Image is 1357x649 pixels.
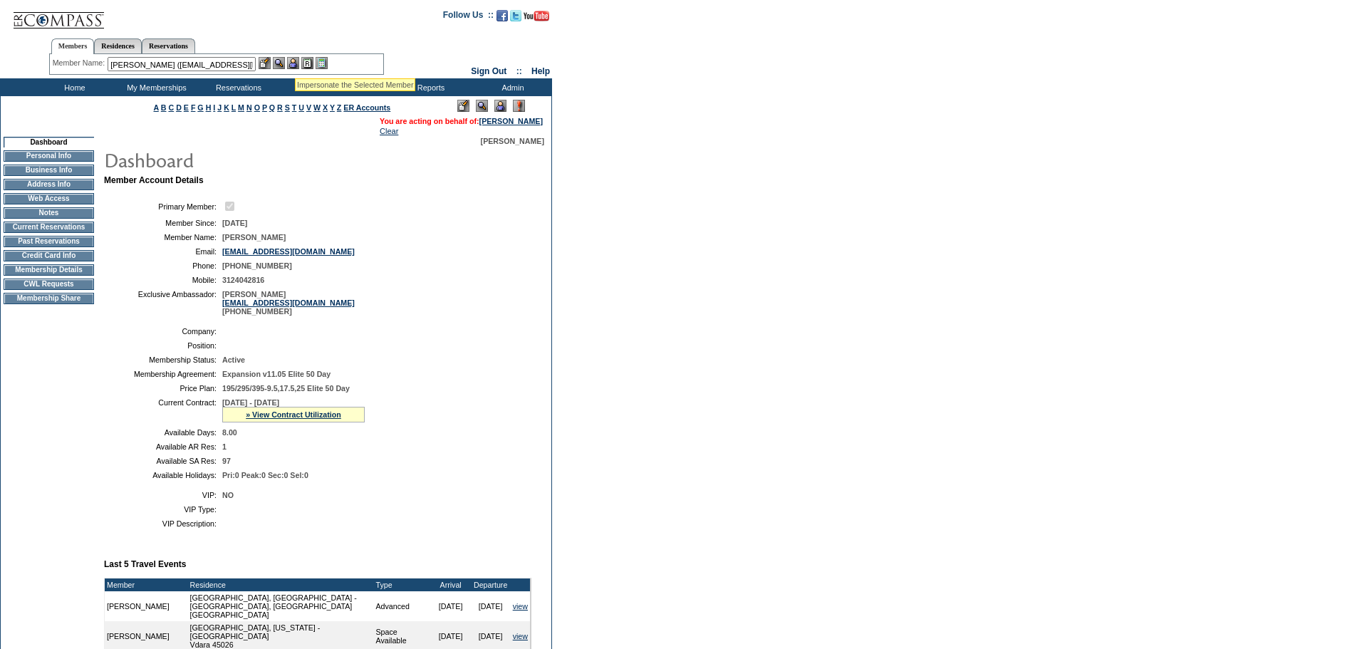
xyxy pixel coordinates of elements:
[246,410,341,419] a: » View Contract Utilization
[110,519,217,528] td: VIP Description:
[298,103,304,112] a: U
[142,38,195,53] a: Reservations
[524,11,549,21] img: Subscribe to our YouTube Channel
[110,491,217,499] td: VIP:
[110,261,217,270] td: Phone:
[32,78,114,96] td: Home
[217,103,222,112] a: J
[292,103,297,112] a: T
[337,103,342,112] a: Z
[110,327,217,336] td: Company:
[110,471,217,479] td: Available Holidays:
[197,103,203,112] a: G
[513,602,528,611] a: view
[184,103,189,112] a: E
[476,100,488,112] img: View Mode
[4,236,94,247] td: Past Reservations
[471,578,511,591] td: Departure
[222,298,355,307] a: [EMAIL_ADDRESS][DOMAIN_NAME]
[238,103,244,112] a: M
[273,57,285,69] img: View
[51,38,95,54] a: Members
[374,591,431,621] td: Advanced
[222,398,279,407] span: [DATE] - [DATE]
[330,103,335,112] a: Y
[154,103,159,112] a: A
[176,103,182,112] a: D
[222,471,308,479] span: Pri:0 Peak:0 Sec:0 Sel:0
[513,632,528,640] a: view
[110,428,217,437] td: Available Days:
[531,66,550,76] a: Help
[306,103,311,112] a: V
[222,442,227,451] span: 1
[222,491,234,499] span: NO
[297,81,413,89] div: Impersonate the Selected Member
[513,100,525,112] img: Log Concern/Member Elevation
[188,578,374,591] td: Residence
[269,103,275,112] a: Q
[188,591,374,621] td: [GEOGRAPHIC_DATA], [GEOGRAPHIC_DATA] - [GEOGRAPHIC_DATA], [GEOGRAPHIC_DATA] [GEOGRAPHIC_DATA]
[510,14,521,23] a: Follow us on Twitter
[104,559,186,569] b: Last 5 Travel Events
[110,384,217,393] td: Price Plan:
[516,66,522,76] span: ::
[278,78,388,96] td: Vacation Collection
[105,578,188,591] td: Member
[110,276,217,284] td: Mobile:
[259,57,271,69] img: b_edit.gif
[4,137,94,147] td: Dashboard
[222,428,237,437] span: 8.00
[301,57,313,69] img: Reservations
[168,103,174,112] a: C
[110,219,217,227] td: Member Since:
[222,384,350,393] span: 195/295/395-9.5,17.5,25 Elite 50 Day
[4,150,94,162] td: Personal Info
[110,442,217,451] td: Available AR Res:
[222,233,286,242] span: [PERSON_NAME]
[104,175,204,185] b: Member Account Details
[110,199,217,213] td: Primary Member:
[285,103,290,112] a: S
[431,578,471,591] td: Arrival
[103,145,388,174] img: pgTtlDashboard.gif
[457,100,469,112] img: Edit Mode
[431,591,471,621] td: [DATE]
[343,103,390,112] a: ER Accounts
[313,103,321,112] a: W
[110,247,217,256] td: Email:
[110,355,217,364] td: Membership Status:
[53,57,108,69] div: Member Name:
[222,247,355,256] a: [EMAIL_ADDRESS][DOMAIN_NAME]
[94,38,142,53] a: Residences
[4,222,94,233] td: Current Reservations
[222,370,331,378] span: Expansion v11.05 Elite 50 Day
[4,179,94,190] td: Address Info
[110,505,217,514] td: VIP Type:
[222,261,292,270] span: [PHONE_NUMBER]
[481,137,544,145] span: [PERSON_NAME]
[496,10,508,21] img: Become our fan on Facebook
[222,290,355,316] span: [PERSON_NAME] [PHONE_NUMBER]
[222,219,247,227] span: [DATE]
[196,78,278,96] td: Reservations
[4,279,94,290] td: CWL Requests
[496,14,508,23] a: Become our fan on Facebook
[316,57,328,69] img: b_calculator.gif
[4,264,94,276] td: Membership Details
[374,578,431,591] td: Type
[388,78,470,96] td: Reports
[114,78,196,96] td: My Memberships
[471,66,506,76] a: Sign Out
[110,233,217,242] td: Member Name:
[110,457,217,465] td: Available SA Res:
[380,117,543,125] span: You are acting on behalf of:
[222,355,245,364] span: Active
[191,103,196,112] a: F
[380,127,398,135] a: Clear
[206,103,212,112] a: H
[110,290,217,316] td: Exclusive Ambassador:
[4,207,94,219] td: Notes
[213,103,215,112] a: I
[262,103,267,112] a: P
